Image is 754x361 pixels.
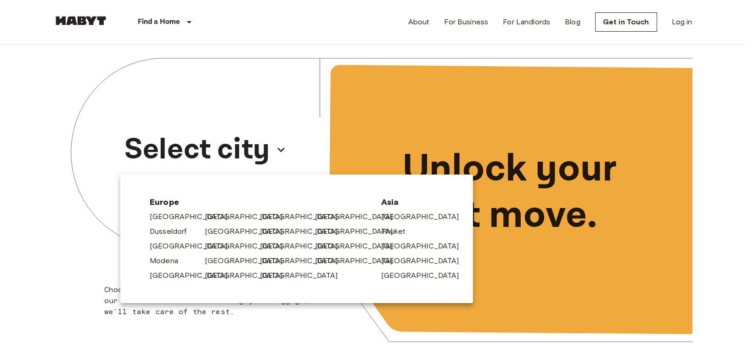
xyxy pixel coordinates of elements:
[315,211,402,222] a: [GEOGRAPHIC_DATA]
[381,197,444,208] span: Asia
[315,241,402,252] a: [GEOGRAPHIC_DATA]
[315,255,402,266] a: [GEOGRAPHIC_DATA]
[381,255,468,266] a: [GEOGRAPHIC_DATA]
[381,270,468,281] a: [GEOGRAPHIC_DATA]
[260,255,347,266] a: [GEOGRAPHIC_DATA]
[150,197,366,208] span: Europe
[260,226,347,237] a: [GEOGRAPHIC_DATA]
[381,226,415,237] a: Phuket
[150,241,237,252] a: [GEOGRAPHIC_DATA]
[260,241,347,252] a: [GEOGRAPHIC_DATA]
[260,270,347,281] a: [GEOGRAPHIC_DATA]
[205,211,292,222] a: [GEOGRAPHIC_DATA]
[150,226,196,237] a: Dusseldorf
[205,270,292,281] a: [GEOGRAPHIC_DATA]
[150,270,237,281] a: [GEOGRAPHIC_DATA]
[381,241,468,252] a: [GEOGRAPHIC_DATA]
[260,211,347,222] a: [GEOGRAPHIC_DATA]
[150,255,187,266] a: Modena
[381,211,468,222] a: [GEOGRAPHIC_DATA]
[205,226,292,237] a: [GEOGRAPHIC_DATA]
[315,226,402,237] a: [GEOGRAPHIC_DATA]
[205,255,292,266] a: [GEOGRAPHIC_DATA]
[150,211,237,222] a: [GEOGRAPHIC_DATA]
[205,241,292,252] a: [GEOGRAPHIC_DATA]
